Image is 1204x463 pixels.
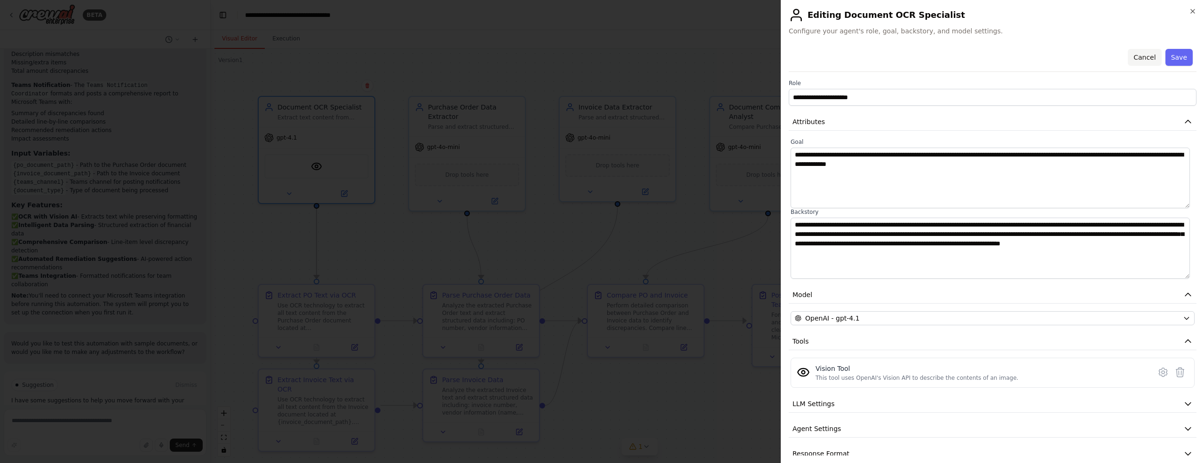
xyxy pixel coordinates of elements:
button: Cancel [1128,49,1161,66]
button: Configure tool [1155,364,1172,381]
div: Vision Tool [816,364,1018,373]
h2: Editing Document OCR Specialist [789,8,1196,23]
span: Configure your agent's role, goal, backstory, and model settings. [789,26,1196,36]
button: LLM Settings [789,395,1196,413]
button: Tools [789,333,1196,350]
span: Response Format [792,449,849,458]
span: Attributes [792,117,825,126]
span: Agent Settings [792,424,841,433]
span: Tools [792,337,809,346]
label: Backstory [791,208,1195,216]
button: Attributes [789,113,1196,131]
span: Model [792,290,812,299]
label: Role [789,79,1196,87]
span: LLM Settings [792,399,835,408]
button: Delete tool [1172,364,1188,381]
button: Save [1165,49,1193,66]
button: Agent Settings [789,420,1196,438]
button: OpenAI - gpt-4.1 [791,311,1195,325]
span: OpenAI - gpt-4.1 [805,314,860,323]
label: Goal [791,138,1195,146]
div: This tool uses OpenAI's Vision API to describe the contents of an image. [816,374,1018,382]
img: VisionTool [797,366,810,379]
button: Model [789,286,1196,304]
button: Response Format [789,445,1196,463]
